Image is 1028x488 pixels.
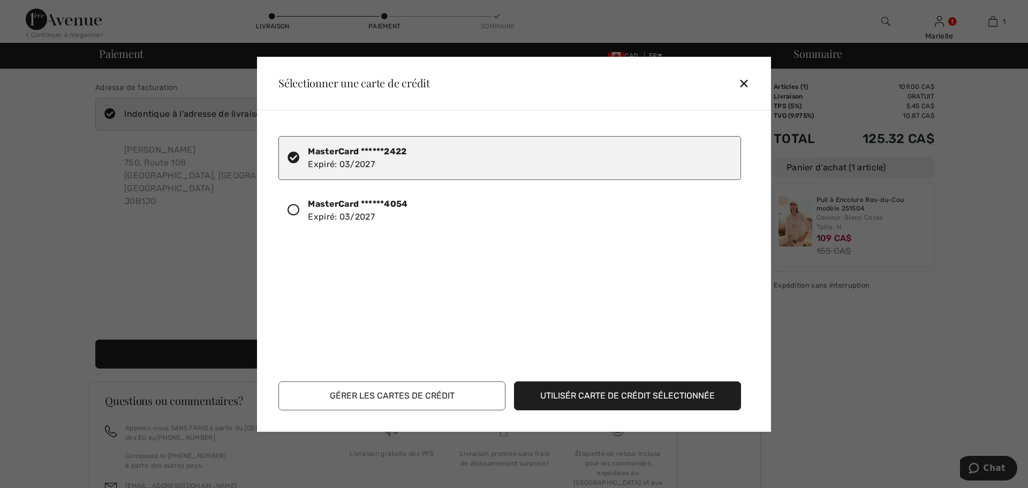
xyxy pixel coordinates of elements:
button: Utilisér carte de crédit sélectionnée [514,381,741,410]
span: Chat [24,7,46,17]
div: Expiré: 03/2027 [308,198,407,223]
div: ✕ [738,72,758,94]
button: Gérer les cartes de crédit [278,381,505,410]
div: Expiré: 03/2027 [308,145,406,171]
div: Sélectionner une carte de crédit [270,78,430,88]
